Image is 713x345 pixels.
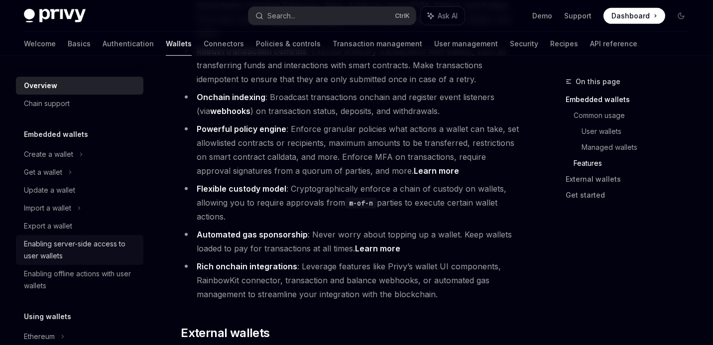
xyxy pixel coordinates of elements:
[16,217,143,235] a: Export a wallet
[582,139,697,155] a: Managed wallets
[16,235,143,265] a: Enabling server-side access to user wallets
[197,261,297,271] strong: Rich onchain integrations
[590,32,637,56] a: API reference
[24,331,55,343] div: Ethereum
[24,32,56,56] a: Welcome
[204,32,244,56] a: Connectors
[181,325,269,341] span: External wallets
[438,11,458,21] span: Ask AI
[603,8,665,24] a: Dashboard
[24,9,86,23] img: dark logo
[576,76,620,88] span: On this page
[248,7,416,25] button: Search...CtrlK
[24,128,88,140] h5: Embedded wallets
[550,32,578,56] a: Recipes
[181,182,520,224] li: : Cryptographically enforce a chain of custody on wallets, allowing you to require approvals from...
[197,230,308,239] strong: Automated gas sponsorship
[24,80,57,92] div: Overview
[566,92,697,108] a: Embedded wallets
[24,148,73,160] div: Create a wallet
[181,44,520,86] li: : Execute arbitrary transactions with wallets, such as transferring funds and interactions with s...
[434,32,498,56] a: User management
[395,12,410,20] span: Ctrl K
[566,171,697,187] a: External wallets
[333,32,422,56] a: Transaction management
[166,32,192,56] a: Wallets
[16,181,143,199] a: Update a wallet
[566,187,697,203] a: Get started
[24,184,75,196] div: Update a wallet
[24,268,137,292] div: Enabling offline actions with user wallets
[181,228,520,255] li: : Never worry about topping up a wallet. Keep wallets loaded to pay for transactions at all times.
[611,11,650,21] span: Dashboard
[510,32,538,56] a: Security
[24,202,71,214] div: Import a wallet
[210,106,250,116] a: webhooks
[181,90,520,118] li: : Broadcast transactions onchain and register event listeners (via ) on transaction status, depos...
[574,108,697,123] a: Common usage
[24,166,62,178] div: Get a wallet
[24,238,137,262] div: Enabling server-side access to user wallets
[16,77,143,95] a: Overview
[532,11,552,21] a: Demo
[181,122,520,178] li: : Enforce granular policies what actions a wallet can take, set allowlisted contracts or recipien...
[345,198,377,209] code: m-of-n
[103,32,154,56] a: Authentication
[673,8,689,24] button: Toggle dark mode
[355,243,400,254] a: Learn more
[16,95,143,113] a: Chain support
[421,7,465,25] button: Ask AI
[197,92,265,102] strong: Onchain indexing
[267,10,295,22] div: Search...
[574,155,697,171] a: Features
[16,265,143,295] a: Enabling offline actions with user wallets
[24,98,70,110] div: Chain support
[181,259,520,301] li: : Leverage features like Privy’s wallet UI components, RainbowKit connector, transaction and bala...
[564,11,592,21] a: Support
[414,166,459,176] a: Learn more
[197,184,286,194] strong: Flexible custody model
[256,32,321,56] a: Policies & controls
[582,123,697,139] a: User wallets
[68,32,91,56] a: Basics
[24,311,71,323] h5: Using wallets
[197,124,286,134] strong: Powerful policy engine
[24,220,72,232] div: Export a wallet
